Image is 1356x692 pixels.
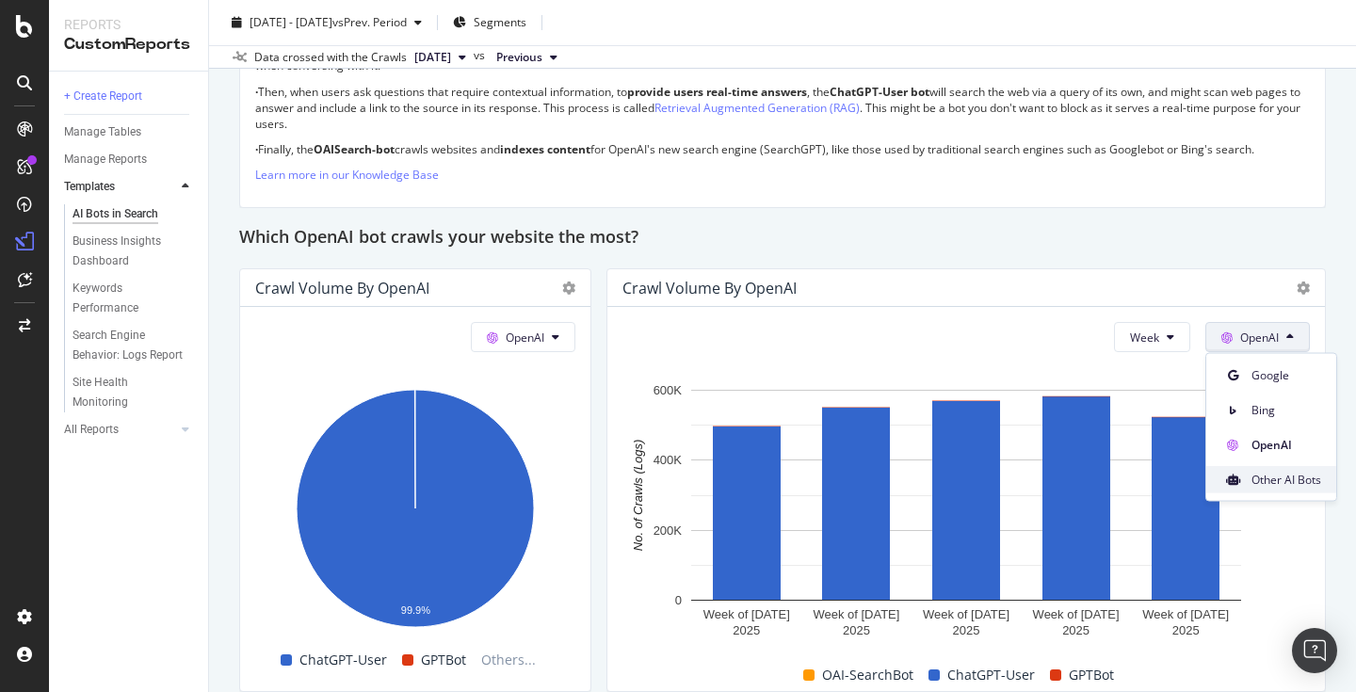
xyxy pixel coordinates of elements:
[606,268,1326,692] div: Crawl Volume by OpenAIWeekOpenAIA chart.OAI-SearchBotChatGPT-UserGPTBot
[1172,623,1200,637] text: 2025
[255,84,1310,132] p: Then, when users ask questions that require contextual information, to , the will search the web ...
[622,380,1310,644] svg: A chart.
[1251,401,1321,418] span: Bing
[843,623,870,637] text: 2025
[421,649,466,671] span: GPTBot
[224,8,429,38] button: [DATE] - [DATE]vsPrev. Period
[250,14,332,30] span: [DATE] - [DATE]
[255,84,258,100] strong: ·
[64,87,142,106] div: + Create Report
[1251,436,1321,453] span: OpenAI
[733,623,760,637] text: 2025
[401,605,430,617] text: 99.9%
[654,383,683,397] text: 600K
[923,607,1009,621] text: Week of [DATE]
[1062,623,1090,637] text: 2025
[407,46,474,69] button: [DATE]
[73,373,178,412] div: Site Health Monitoring
[73,373,195,412] a: Site Health Monitoring
[64,34,193,56] div: CustomReports
[1069,664,1114,686] span: GPTBot
[414,49,451,66] span: 2025 Sep. 2nd
[1251,366,1321,383] span: Google
[813,607,899,621] text: Week of [DATE]
[64,150,147,169] div: Manage Reports
[314,141,395,157] strong: OAISearch-bot
[654,100,860,116] a: Retrieval Augmented Generation (RAG)
[64,150,195,169] a: Manage Reports
[239,268,591,692] div: Crawl Volume by OpenAIOpenAIA chart.ChatGPT-UserGPTBotOthers...
[64,122,195,142] a: Manage Tables
[64,420,176,440] a: All Reports
[73,232,195,271] a: Business Insights Dashboard
[332,14,407,30] span: vs Prev. Period
[255,279,429,298] div: Crawl Volume by OpenAI
[255,167,439,183] a: Learn more in our Knowledge Base
[631,440,645,551] text: No. of Crawls (Logs)
[622,279,797,298] div: Crawl Volume by OpenAI
[675,593,682,607] text: 0
[255,141,258,157] strong: ·
[947,664,1035,686] span: ChatGPT-User
[1033,607,1120,621] text: Week of [DATE]
[822,664,913,686] span: OAI-SearchBot
[1205,322,1310,352] button: OpenAI
[1251,471,1321,488] span: Other AI Bots
[255,380,575,644] svg: A chart.
[474,649,543,671] span: Others...
[73,326,184,365] div: Search Engine Behavior: Logs Report
[474,47,489,64] span: vs
[496,49,542,66] span: Previous
[489,46,565,69] button: Previous
[1240,330,1279,346] span: OpenAI
[471,322,575,352] button: OpenAI
[64,15,193,34] div: Reports
[627,84,807,100] strong: provide users real-time answers
[1292,628,1337,673] div: Open Intercom Messenger
[654,523,683,538] text: 200K
[73,232,181,271] div: Business Insights Dashboard
[254,49,407,66] div: Data crossed with the Crawls
[64,177,176,197] a: Templates
[73,279,178,318] div: Keywords Performance
[474,14,526,30] span: Segments
[64,122,141,142] div: Manage Tables
[64,177,115,197] div: Templates
[255,141,1310,157] p: Finally, the crawls websites and for OpenAI's new search engine (SearchGPT), like those used by t...
[1114,322,1190,352] button: Week
[73,326,195,365] a: Search Engine Behavior: Logs Report
[239,223,638,253] h2: Which OpenAI bot crawls your website the most?
[830,84,929,100] strong: ChatGPT-User bot
[239,223,1326,253] div: Which OpenAI bot crawls your website the most?
[64,87,195,106] a: + Create Report
[73,279,195,318] a: Keywords Performance
[445,8,534,38] button: Segments
[64,420,119,440] div: All Reports
[73,204,158,224] div: AI Bots in Search
[299,649,387,671] span: ChatGPT-User
[703,607,790,621] text: Week of [DATE]
[500,141,590,157] strong: indexes content
[1130,330,1159,346] span: Week
[73,204,195,224] a: AI Bots in Search
[1142,607,1229,621] text: Week of [DATE]
[953,623,980,637] text: 2025
[506,330,544,346] span: OpenAI
[654,454,683,468] text: 400K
